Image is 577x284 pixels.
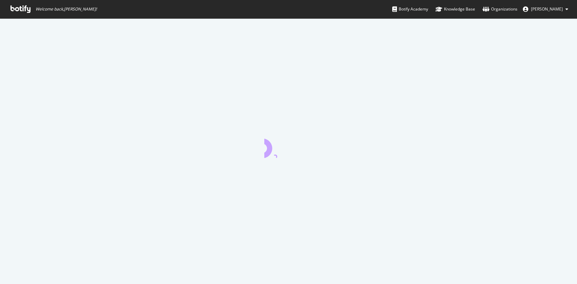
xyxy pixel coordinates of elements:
div: Botify Academy [392,6,428,13]
div: Knowledge Base [436,6,475,13]
span: Christopher Boyd [531,6,563,12]
div: Organizations [483,6,517,13]
button: [PERSON_NAME] [517,4,574,15]
span: Welcome back, [PERSON_NAME] ! [36,6,97,12]
div: animation [264,134,313,158]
